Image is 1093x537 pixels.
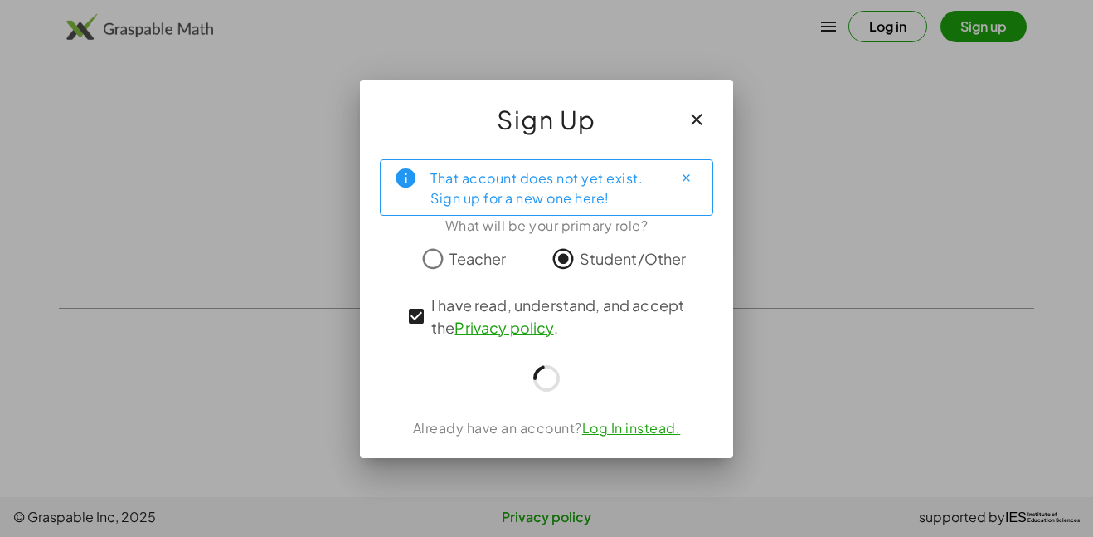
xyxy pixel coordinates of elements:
[454,318,553,337] a: Privacy policy
[673,165,699,192] button: Close
[431,294,692,339] span: I have read, understand, and accept the .
[582,419,681,437] a: Log In instead.
[380,216,713,236] div: What will be your primary role?
[449,247,506,270] span: Teacher
[380,418,713,438] div: Already have an account?
[497,100,596,139] span: Sign Up
[580,247,687,270] span: Student/Other
[430,167,659,208] div: That account does not yet exist. Sign up for a new one here!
